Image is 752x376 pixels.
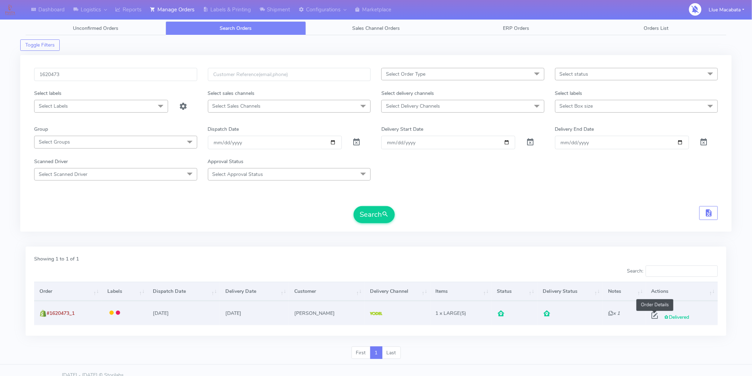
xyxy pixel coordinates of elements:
[370,312,382,316] img: Yodel
[560,103,593,109] span: Select Box size
[39,171,87,178] span: Select Scanned Driver
[436,310,467,317] span: (5)
[208,158,244,165] label: Approval Status
[386,103,440,109] span: Select Delivery Channels
[34,282,102,301] th: Order: activate to sort column ascending
[370,347,382,359] a: 1
[381,125,423,133] label: Delivery Start Date
[39,139,70,145] span: Select Groups
[34,158,68,165] label: Scanned Driver
[220,301,289,325] td: [DATE]
[644,25,669,32] span: Orders List
[26,21,726,35] ul: Tabs
[147,301,220,325] td: [DATE]
[664,314,689,321] span: Delivered
[608,310,620,317] i: x 1
[213,171,263,178] span: Select Approval Status
[147,282,220,301] th: Dispatch Date: activate to sort column ascending
[208,68,371,81] input: Customer Reference(email,phone)
[436,310,460,317] span: 1 x LARGE
[503,25,529,32] span: ERP Orders
[39,310,47,317] img: shopify.png
[646,282,718,301] th: Actions: activate to sort column ascending
[34,68,197,81] input: Order Id
[381,90,434,97] label: Select delivery channels
[603,282,646,301] th: Notes: activate to sort column ascending
[704,2,750,17] button: Llue Macabata
[492,282,537,301] th: Status: activate to sort column ascending
[34,255,79,263] label: Showing 1 to 1 of 1
[39,103,68,109] span: Select Labels
[537,282,603,301] th: Delivery Status: activate to sort column ascending
[213,103,261,109] span: Select Sales Channels
[220,282,289,301] th: Delivery Date: activate to sort column ascending
[352,25,400,32] span: Sales Channel Orders
[289,282,365,301] th: Customer: activate to sort column ascending
[555,90,582,97] label: Select labels
[34,125,48,133] label: Group
[208,90,255,97] label: Select sales channels
[220,25,252,32] span: Search Orders
[430,282,492,301] th: Items: activate to sort column ascending
[47,310,75,317] span: #1620473_1
[102,282,147,301] th: Labels: activate to sort column ascending
[73,25,118,32] span: Unconfirmed Orders
[646,265,718,277] input: Search:
[20,39,60,51] button: Toggle Filters
[386,71,425,77] span: Select Order Type
[555,125,594,133] label: Delivery End Date
[560,71,589,77] span: Select status
[354,206,395,223] button: Search
[627,265,718,277] label: Search:
[289,301,365,325] td: [PERSON_NAME]
[208,125,239,133] label: Dispatch Date
[365,282,430,301] th: Delivery Channel: activate to sort column ascending
[34,90,61,97] label: Select labels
